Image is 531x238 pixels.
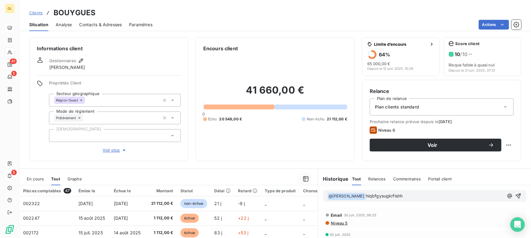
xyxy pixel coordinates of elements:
[114,188,142,193] div: Échue le
[79,215,105,221] span: 15 août 2025
[23,215,40,221] span: 002247
[56,22,72,28] span: Analyse
[29,22,48,28] span: Situation
[219,116,242,122] span: 20 548,00 €
[370,87,514,95] h6: Relance
[149,230,173,236] span: 1 112,00 €
[114,201,128,206] span: [DATE]
[68,176,82,181] span: Graphe
[456,41,480,46] span: Score client
[79,188,107,193] div: Émise le
[215,188,231,193] div: Délai
[331,213,342,218] span: Email
[11,71,17,76] span: 5
[370,119,514,124] span: Prochaine relance prévue depuis le
[238,230,248,235] span: +53 j
[215,201,222,206] span: 21 j
[330,233,351,236] span: 30 juil. 2025
[377,143,488,147] span: Voir
[374,42,427,47] span: Limite d’encours
[149,188,173,193] div: Montant
[79,22,122,28] span: Contacts & Adresses
[37,45,181,52] h6: Informations client
[238,201,245,206] span: -9 j
[303,188,325,193] div: Chorus Pro
[64,188,71,194] span: 47
[202,112,205,116] span: 0
[103,147,127,153] span: Voir plus
[149,215,173,221] span: 1 112,00 €
[438,119,452,124] span: [DATE]
[79,201,93,206] span: [DATE]
[54,133,59,138] input: Ajouter une valeur
[344,213,376,217] span: 30 juil. 2025, 09:25
[367,61,390,66] span: 65 000,00 €
[362,37,440,76] button: Limite d’encours64%65 000,00 €Depuis le 12 juin 2025, 10:29
[510,217,525,232] div: Open Intercom Messenger
[318,175,349,183] h6: Historique
[56,98,78,102] span: Région Ouest
[51,176,60,181] span: Tout
[180,228,199,237] span: échue
[215,230,222,235] span: 83 j
[5,4,15,13] div: DL
[330,221,348,226] span: Niveau 5
[83,115,88,121] input: Ajouter une valeur
[49,147,181,154] button: Voir plus
[307,116,324,122] span: Non-échu
[479,20,509,30] button: Actions
[49,58,76,63] span: Gestionnaires
[369,176,386,181] span: Relances
[328,193,365,200] span: @ [PERSON_NAME]
[203,84,347,102] h2: 41 660,00 €
[303,215,305,221] span: _
[11,170,17,175] span: 5
[180,214,199,223] span: échue
[5,225,15,234] img: Logo LeanPay
[375,104,419,110] span: Plan clients standard
[455,51,460,57] span: 10
[29,10,43,16] a: Clients
[79,230,103,235] span: 15 juil. 2025
[238,215,249,221] span: +22 j
[49,64,85,70] span: [PERSON_NAME]
[114,215,128,221] span: [DATE]
[114,230,141,235] span: 14 août 2025
[366,193,403,198] span: hiqbfgysugkrfishh
[129,22,152,28] span: Paramètres
[23,230,39,235] span: 002172
[265,188,296,193] div: Type de produit
[10,59,17,64] span: 41
[180,199,207,208] span: non-échue
[85,98,90,103] input: Ajouter une valeur
[23,201,40,206] span: 002322
[49,80,181,89] span: Propriétés Client
[428,176,452,181] span: Portail client
[379,52,390,58] h6: 64 %
[56,116,76,120] span: Prélèvement
[27,176,44,181] span: En cours
[455,51,468,58] h6: / 10
[449,62,516,67] span: Risque faible à quasi nul
[265,215,267,221] span: _
[303,230,305,235] span: _
[208,116,217,122] span: Échu
[215,215,222,221] span: 52 j
[29,10,43,15] span: Clients
[238,188,257,193] div: Retard
[265,230,267,235] span: _
[203,45,238,52] h6: Encours client
[54,7,96,18] h3: BOUYGUES
[23,188,71,194] div: Pièces comptables
[149,201,173,207] span: 21 112,00 €
[378,128,395,133] span: Niveau 6
[180,188,207,193] div: Statut
[352,176,361,181] span: Tout
[393,176,421,181] span: Commentaires
[370,139,501,151] button: Voir
[265,201,267,206] span: _
[303,201,305,206] span: _
[327,116,347,122] span: 21 112,00 €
